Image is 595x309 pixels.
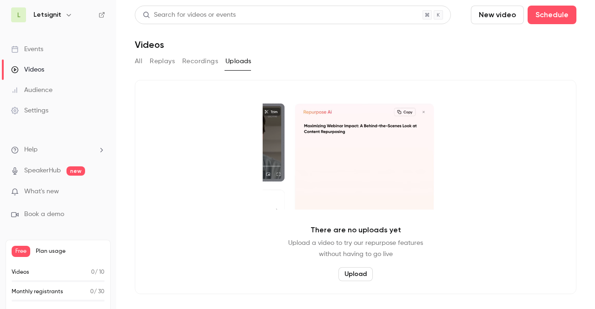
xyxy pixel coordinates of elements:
div: Settings [11,106,48,115]
button: All [135,54,142,69]
a: SpeakerHub [24,166,61,176]
p: Monthly registrants [12,288,63,296]
span: Plan usage [36,248,105,255]
h6: Letsignit [33,10,61,20]
div: Audience [11,85,53,95]
button: Upload [338,267,373,281]
span: 0 [91,270,95,275]
button: Schedule [528,6,576,24]
li: help-dropdown-opener [11,145,105,155]
span: Book a demo [24,210,64,219]
span: Help [24,145,38,155]
button: Replays [150,54,175,69]
section: Videos [135,6,576,303]
div: Videos [11,65,44,74]
p: / 10 [91,268,105,276]
button: New video [471,6,524,24]
p: Upload a video to try our repurpose features without having to go live [288,237,423,260]
p: Videos [12,268,29,276]
span: Free [12,246,30,257]
span: What's new [24,187,59,197]
div: Events [11,45,43,54]
span: new [66,166,85,176]
div: Search for videos or events [143,10,236,20]
span: L [17,10,20,20]
button: Uploads [225,54,251,69]
span: 0 [90,289,94,295]
p: There are no uploads yet [311,224,401,236]
h1: Videos [135,39,164,50]
button: Recordings [182,54,218,69]
iframe: Noticeable Trigger [94,188,105,196]
p: / 30 [90,288,105,296]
